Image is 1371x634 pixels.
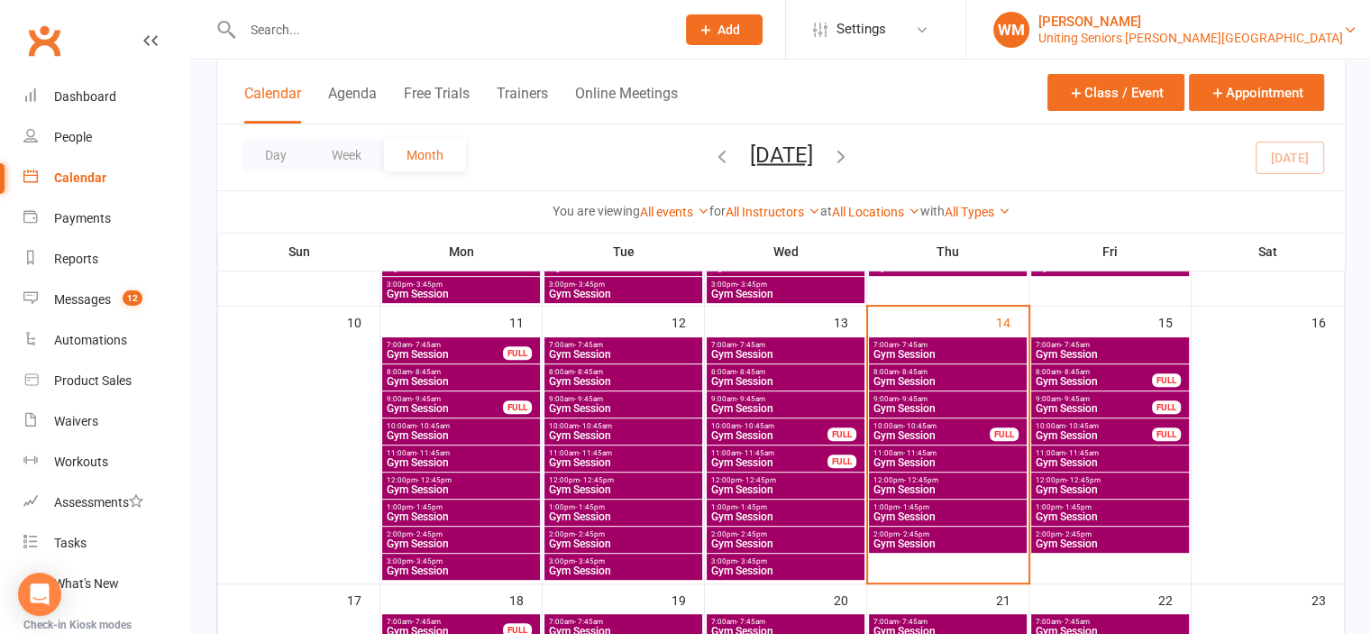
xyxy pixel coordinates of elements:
span: - 7:45am [736,618,765,626]
span: Gym Session [873,511,1023,522]
span: Gym Session [1035,403,1153,414]
a: Automations [23,320,190,361]
button: Week [309,139,384,171]
span: Gym Session [386,484,536,495]
span: 7:00am [873,341,1023,349]
span: Gym Session [873,403,1023,414]
span: 8:00am [710,368,861,376]
span: 11:00am [1035,449,1185,457]
span: 1:00pm [548,503,699,511]
input: Search... [237,17,663,42]
span: Gym Session [386,376,536,387]
span: 2:00pm [873,530,1023,538]
span: 2:00pm [1035,530,1185,538]
span: - 8:45am [412,368,441,376]
span: - 12:45pm [904,476,938,484]
th: Sun [218,233,380,271]
button: Free Trials [404,85,470,124]
span: Gym Session [710,349,861,360]
span: 12:00pm [873,476,1023,484]
span: 1:00pm [710,503,861,511]
span: 3:00pm [548,557,699,565]
span: 9:00am [548,395,699,403]
span: 7:00am [386,618,504,626]
span: - 12:45pm [417,476,452,484]
span: 12:00pm [710,476,861,484]
div: Tasks [54,536,87,550]
span: - 1:45pm [900,503,929,511]
a: What's New [23,564,190,604]
a: All Locations [832,205,920,219]
span: Gym Session [548,538,699,549]
span: 11:00am [548,449,699,457]
span: - 1:45pm [1062,503,1092,511]
button: Month [384,139,466,171]
div: What's New [54,576,119,591]
span: Gym Session [710,565,861,576]
span: - 10:45am [741,422,774,430]
div: 18 [509,584,542,614]
span: Gym Session [386,457,536,468]
div: 23 [1312,584,1344,614]
div: FULL [827,427,856,441]
strong: at [820,204,832,218]
span: - 3:45pm [413,557,443,565]
span: 10:00am [386,422,536,430]
span: Gym Session [1035,376,1153,387]
span: - 8:45am [1061,368,1090,376]
span: - 1:45pm [737,503,767,511]
div: 22 [1158,584,1191,614]
span: - 10:45am [416,422,450,430]
button: Add [686,14,763,45]
span: - 7:45am [899,341,928,349]
th: Tue [543,233,705,271]
div: People [54,130,92,144]
div: 19 [672,584,704,614]
span: Gym Session [873,430,991,441]
span: Gym Session [873,538,1023,549]
span: - 10:45am [1065,422,1099,430]
span: 7:00am [548,341,699,349]
span: - 2:45pm [1062,530,1092,538]
span: 12:00pm [1035,476,1185,484]
span: 3:00pm [386,557,536,565]
span: - 9:45am [899,395,928,403]
span: 11:00am [873,449,1023,457]
span: 2:00pm [710,530,861,538]
span: Gym Session [873,376,1023,387]
span: - 11:45am [741,449,774,457]
div: 16 [1312,307,1344,336]
strong: for [709,204,726,218]
span: Gym Session [548,403,699,414]
button: Class / Event [1047,74,1184,111]
span: 12 [123,290,142,306]
button: Agenda [328,85,377,124]
a: Tasks [23,523,190,564]
span: Gym Session [386,289,536,299]
span: 7:00am [873,618,1023,626]
a: Assessments [23,482,190,523]
span: - 2:45pm [737,530,767,538]
span: - 12:45pm [1066,476,1101,484]
a: Payments [23,198,190,239]
div: Automations [54,333,127,347]
span: 10:00am [873,422,991,430]
span: Gym Session [548,565,699,576]
div: 10 [347,307,379,336]
span: - 7:45am [899,618,928,626]
span: 3:00pm [710,557,861,565]
span: - 10:45am [579,422,612,430]
span: Gym Session [386,511,536,522]
div: FULL [827,455,856,468]
span: 1:00pm [873,503,1023,511]
div: FULL [1152,373,1181,387]
span: Gym Session [873,457,1023,468]
span: - 3:45pm [737,557,767,565]
span: Gym Session [386,430,536,441]
span: - 11:45am [579,449,612,457]
a: All events [640,205,709,219]
span: - 2:45pm [900,530,929,538]
span: Gym Session [548,511,699,522]
div: 13 [834,307,866,336]
th: Fri [1029,233,1192,271]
